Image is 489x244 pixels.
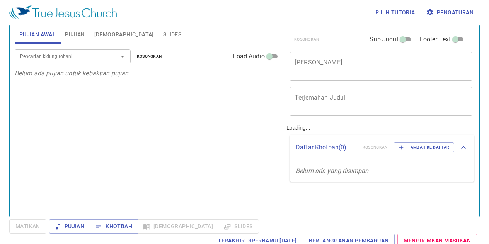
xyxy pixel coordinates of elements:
span: Footer Text [420,35,451,44]
img: True Jesus Church [9,5,117,19]
button: Pilih tutorial [372,5,421,20]
i: Belum ada pujian untuk kebaktian pujian [15,69,129,77]
span: Load Audio [233,52,265,61]
button: Tambah ke Daftar [394,142,454,152]
span: Pujian [65,30,85,39]
button: Pengaturan [424,5,477,20]
div: Daftar Khotbah(0)KosongkanTambah ke Daftar [290,135,474,160]
span: Pujian Awal [19,30,56,39]
p: Daftar Khotbah ( 0 ) [296,143,356,152]
span: Khotbah [96,222,132,231]
span: Kosongkan [137,53,162,60]
button: Open [117,51,128,62]
span: Sub Judul [370,35,398,44]
button: Khotbah [90,219,138,234]
span: Slides [163,30,181,39]
button: Kosongkan [132,52,167,61]
button: Pujian [49,219,90,234]
span: Pengaturan [428,8,474,17]
span: Tambah ke Daftar [399,144,449,151]
span: Pilih tutorial [375,8,418,17]
i: Belum ada yang disimpan [296,167,368,175]
span: [DEMOGRAPHIC_DATA] [94,30,154,39]
span: Pujian [55,222,84,231]
div: Loading... [283,22,477,213]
